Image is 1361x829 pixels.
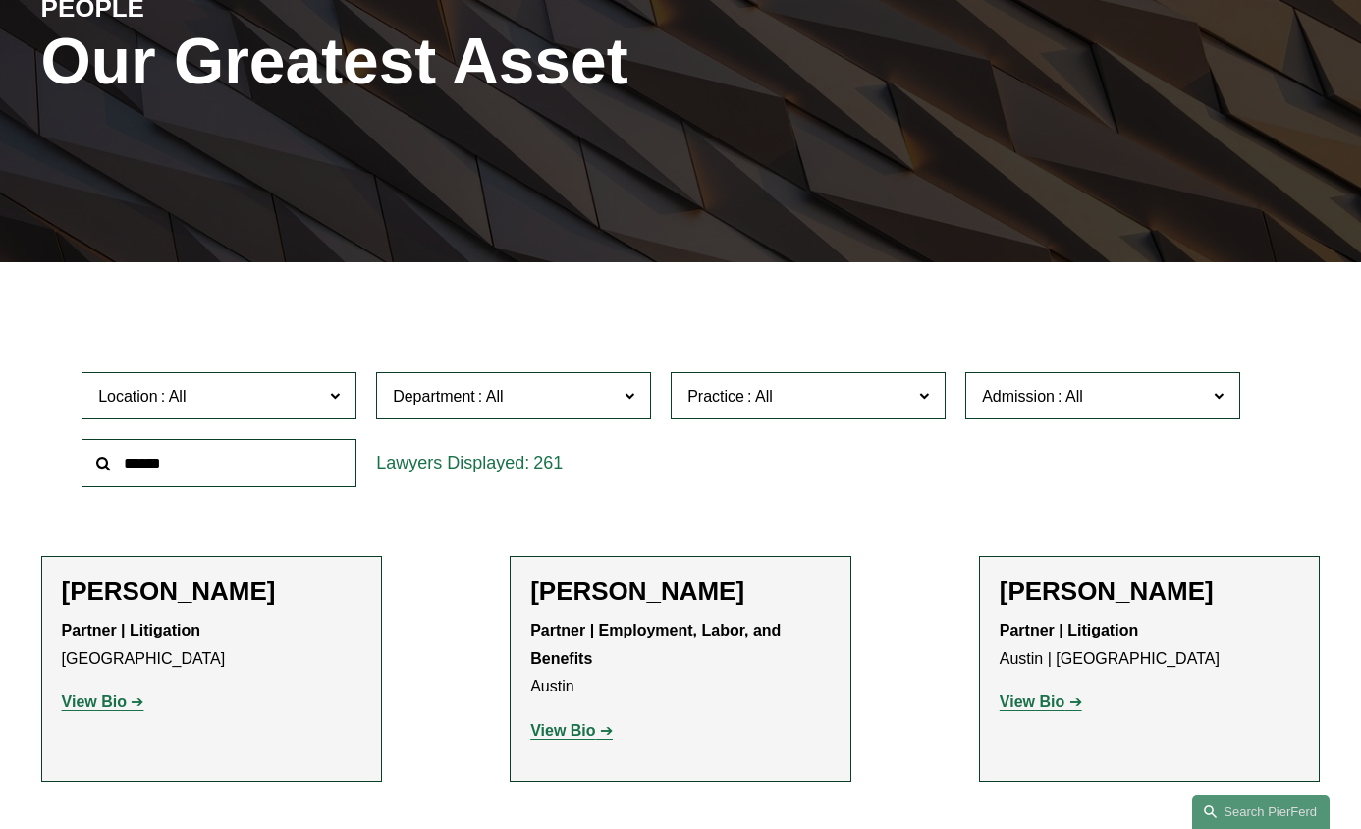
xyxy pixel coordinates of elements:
a: Search this site [1192,795,1330,829]
a: View Bio [1000,693,1082,710]
strong: Partner | Litigation [62,622,200,638]
a: View Bio [62,693,144,710]
p: Austin [530,617,831,701]
h1: Our Greatest Asset [41,25,895,98]
p: [GEOGRAPHIC_DATA] [62,617,362,674]
h2: [PERSON_NAME] [530,577,831,607]
a: View Bio [530,722,613,739]
span: Location [98,388,158,405]
h2: [PERSON_NAME] [62,577,362,607]
p: Austin | [GEOGRAPHIC_DATA] [1000,617,1300,674]
span: Department [393,388,475,405]
span: Practice [687,388,744,405]
strong: View Bio [530,722,595,739]
strong: View Bio [62,693,127,710]
h2: [PERSON_NAME] [1000,577,1300,607]
strong: Partner | Litigation [1000,622,1138,638]
strong: Partner | Employment, Labor, and Benefits [530,622,786,667]
span: Admission [982,388,1055,405]
span: 261 [533,453,563,472]
strong: View Bio [1000,693,1064,710]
